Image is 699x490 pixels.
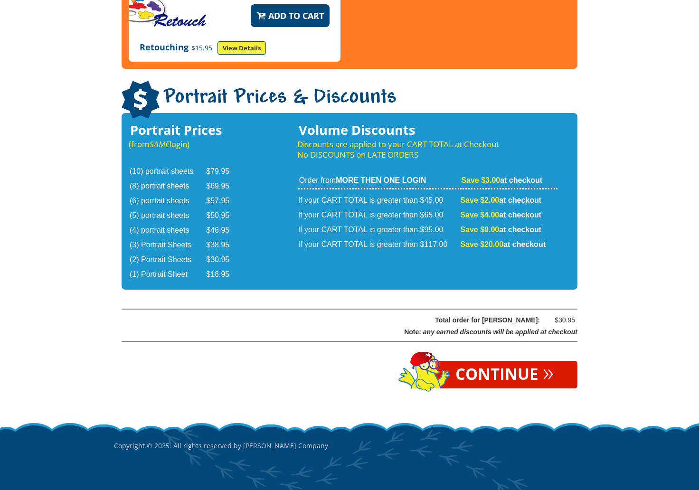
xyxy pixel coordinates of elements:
[129,125,242,135] h3: Portrait Prices
[460,211,499,219] span: Save $4.00
[114,422,585,470] p: Copyright © 2025. All rights reserved by [PERSON_NAME] Company.
[130,253,205,267] td: (2) Portrait Sheets
[298,223,460,237] td: If your CART TOTAL is greater than $95.00
[423,328,577,336] span: any earned discounts will be applied at checkout
[146,314,540,326] div: Total order for [PERSON_NAME]:
[298,208,460,222] td: If your CART TOTAL is greater than $65.00
[547,314,575,326] div: $30.95
[189,43,215,52] span: $15.95
[460,226,541,234] strong: at checkout
[130,224,205,237] td: (4) portrait sheets
[298,190,460,207] td: If your CART TOTAL is greater than $45.00
[298,238,460,252] td: If your CART TOTAL is greater than $117.00
[206,194,241,208] td: $57.95
[150,139,170,150] em: SAME
[460,226,499,234] span: Save $8.00
[432,361,577,388] a: Continue»
[460,240,546,248] strong: at checkout
[206,209,241,223] td: $50.95
[461,176,500,184] span: Save $3.00
[130,268,205,282] td: (1) Portrait Sheet
[129,139,242,150] p: (from login)
[460,240,503,248] span: Save $20.00
[543,367,554,377] span: »
[130,209,205,223] td: (5) portrait sheets
[460,211,541,219] strong: at checkout
[206,179,241,193] td: $69.95
[461,176,542,184] strong: at checkout
[298,175,460,189] td: Order from
[217,41,266,55] a: View Details
[206,165,241,179] td: $79.95
[206,253,241,267] td: $30.95
[130,165,205,179] td: (10) portrait sheets
[336,176,426,184] strong: MORE THEN ONE LOGIN
[130,194,205,208] td: (6) porrtait sheets
[206,224,241,237] td: $46.95
[206,238,241,252] td: $38.95
[130,238,205,252] td: (3) Portrait Sheets
[460,196,499,204] span: Save $2.00
[404,328,421,336] span: Note:
[130,179,205,193] td: (8) portrait sheets
[122,81,577,120] h1: Portrait Prices & Discounts
[297,125,558,135] h3: Volume Discounts
[206,268,241,282] td: $18.95
[140,41,330,55] p: Retouching
[251,4,330,27] button: Add to Cart
[297,139,558,160] p: Discounts are applied to your CART TOTAL at Checkout No DISCOUNTS on LATE ORDERS
[460,196,541,204] strong: at checkout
